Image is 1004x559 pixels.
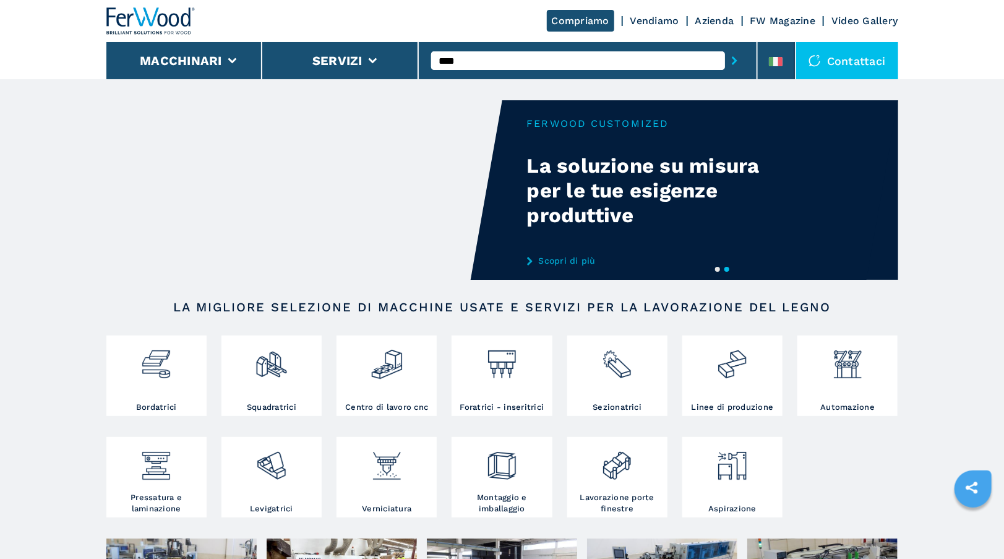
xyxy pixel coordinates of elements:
[345,402,428,413] h3: Centro di lavoro cnc
[567,336,667,416] a: Sezionatrici
[255,339,288,381] img: squadratrici_2.png
[527,256,770,266] a: Scopri di più
[140,53,222,68] button: Macchinari
[750,15,816,27] a: FW Magazine
[337,336,437,416] a: Centro di lavoro cnc
[708,503,757,514] h3: Aspirazione
[221,437,322,518] a: Levigatrici
[140,440,173,482] img: pressa-strettoia.png
[601,440,633,482] img: lavorazione_porte_finestre_2.png
[593,402,641,413] h3: Sezionatrici
[250,503,293,514] h3: Levigatrici
[146,300,859,314] h2: LA MIGLIORE SELEZIONE DI MACCHINE USATE E SERVIZI PER LA LAVORAZIONE DEL LEGNO
[725,46,744,75] button: submit-button
[715,267,720,272] button: 1
[601,339,633,381] img: sezionatrici_2.png
[956,472,987,503] a: sharethis
[682,437,783,518] a: Aspirazione
[362,503,411,514] h3: Verniciatura
[796,42,898,79] div: Contattaci
[247,402,296,413] h3: Squadratrici
[221,336,322,416] a: Squadratrici
[106,100,502,280] video: Your browser does not support the video tag.
[106,336,207,416] a: Bordatrici
[460,402,544,413] h3: Foratrici - inseritrici
[109,492,204,514] h3: Pressatura e laminazione
[486,440,518,482] img: montaggio_imballaggio_2.png
[486,339,518,381] img: foratrici_inseritrici_2.png
[106,437,207,518] a: Pressatura e laminazione
[831,339,864,381] img: automazione.png
[567,437,667,518] a: Lavorazione porte finestre
[255,440,288,482] img: levigatrici_2.png
[809,54,821,67] img: Contattaci
[452,336,552,416] a: Foratrici - inseritrici
[951,503,995,550] iframe: Chat
[682,336,783,416] a: Linee di produzione
[452,437,552,518] a: Montaggio e imballaggio
[547,10,614,32] a: Compriamo
[455,492,549,514] h3: Montaggio e imballaggio
[695,15,734,27] a: Azienda
[371,339,403,381] img: centro_di_lavoro_cnc_2.png
[716,440,749,482] img: aspirazione_1.png
[337,437,437,518] a: Verniciatura
[106,7,195,35] img: Ferwood
[570,492,664,514] h3: Lavorazione porte finestre
[692,402,774,413] h3: Linee di produzione
[716,339,749,381] img: linee_di_produzione_2.png
[136,402,177,413] h3: Bordatrici
[630,15,679,27] a: Vendiamo
[312,53,363,68] button: Servizi
[371,440,403,482] img: verniciatura_1.png
[797,336,898,416] a: Automazione
[831,15,898,27] a: Video Gallery
[140,339,173,381] img: bordatrici_1.png
[820,402,875,413] h3: Automazione
[724,267,729,272] button: 2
